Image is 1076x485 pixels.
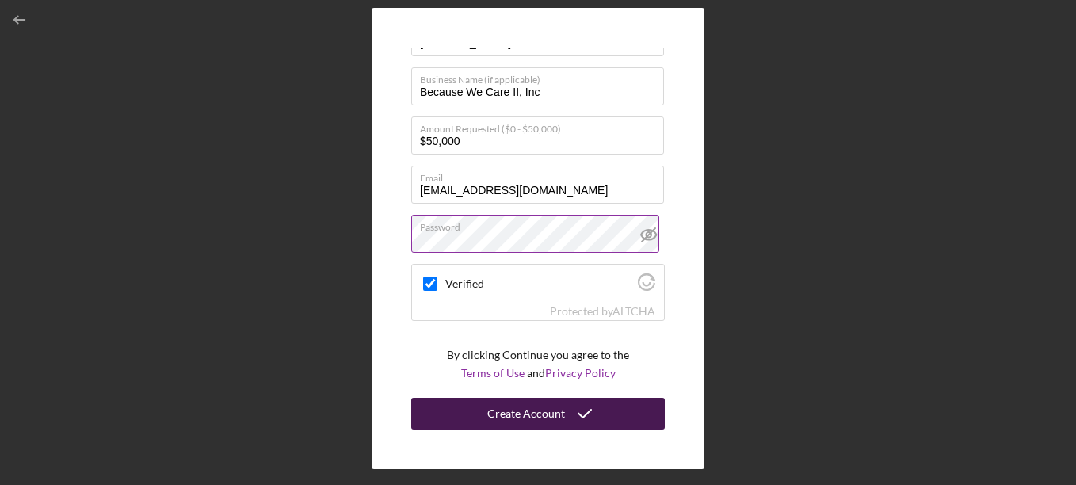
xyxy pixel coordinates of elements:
label: Business Name (if applicable) [420,68,664,86]
a: Privacy Policy [545,366,616,380]
a: Visit Altcha.org [612,304,655,318]
label: Amount Requested ($0 - $50,000) [420,117,664,135]
div: Create Account [487,398,565,430]
label: Email [420,166,664,184]
p: By clicking Continue you agree to the and [447,346,629,382]
div: Protected by [550,305,655,318]
label: Password [420,216,664,233]
label: Verified [445,277,633,290]
button: Create Account [411,398,665,430]
a: Visit Altcha.org [638,280,655,293]
a: Terms of Use [461,366,525,380]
